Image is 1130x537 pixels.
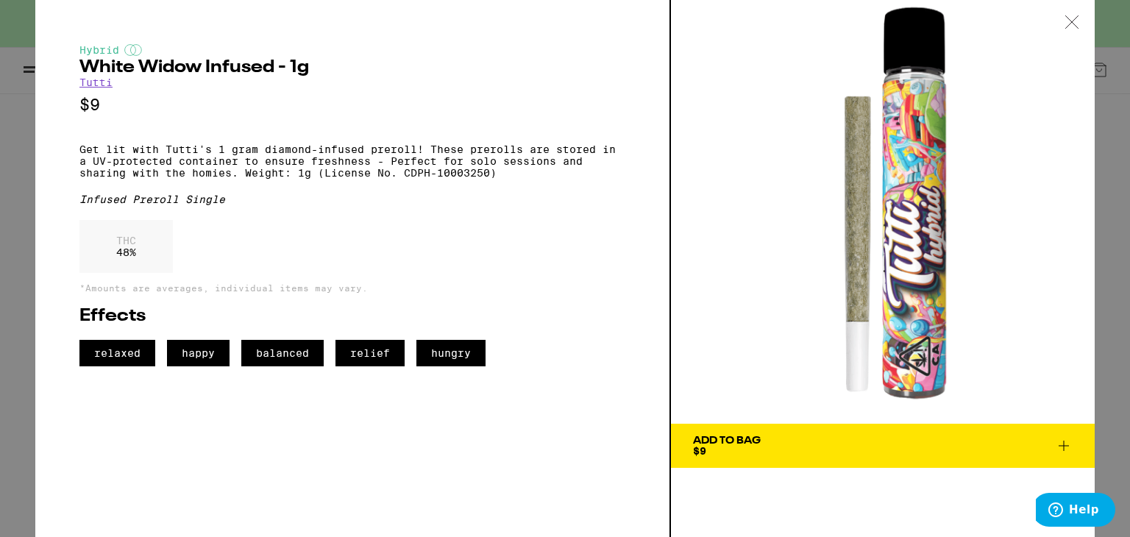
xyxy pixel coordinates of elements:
div: Infused Preroll Single [79,193,625,205]
h2: White Widow Infused - 1g [79,59,625,77]
div: Hybrid [79,44,625,56]
p: *Amounts are averages, individual items may vary. [79,283,625,293]
span: relaxed [79,340,155,366]
span: happy [167,340,230,366]
div: Add To Bag [693,435,761,446]
button: Add To Bag$9 [671,424,1095,468]
span: $9 [693,445,706,457]
p: $9 [79,96,625,114]
div: 48 % [79,220,173,273]
img: hybridColor.svg [124,44,142,56]
span: balanced [241,340,324,366]
a: Tutti [79,77,113,88]
iframe: Opens a widget where you can find more information [1036,493,1115,530]
h2: Effects [79,307,625,325]
p: THC [116,235,136,246]
p: Get lit with Tutti's 1 gram diamond-infused preroll! These prerolls are stored in a UV-protected ... [79,143,625,179]
span: relief [335,340,405,366]
span: hungry [416,340,486,366]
